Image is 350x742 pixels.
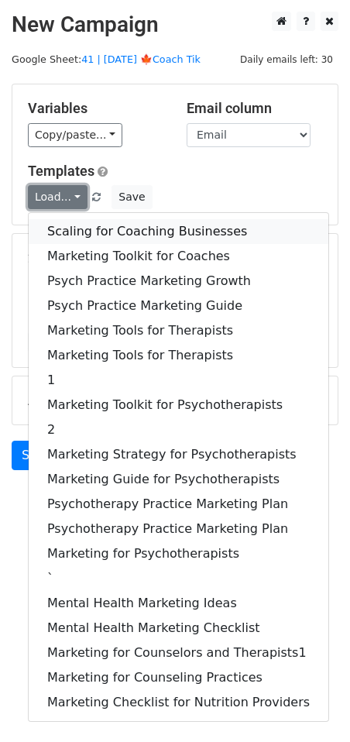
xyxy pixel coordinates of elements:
a: Marketing Tools for Therapists [29,318,328,343]
a: Marketing for Counselors and Therapists1 [29,641,328,665]
a: Marketing Tools for Therapists [29,343,328,368]
a: ` [29,566,328,591]
h5: Variables [28,100,163,117]
a: Marketing for Counseling Practices [29,665,328,690]
a: Marketing Strategy for Psychotherapists [29,442,328,467]
a: 2 [29,417,328,442]
a: Mental Health Marketing Checklist [29,616,328,641]
h5: Email column [187,100,322,117]
a: Psychotherapy Practice Marketing Plan [29,517,328,541]
span: Daily emails left: 30 [235,51,338,68]
a: 1 [29,368,328,393]
iframe: Chat Widget [273,668,350,742]
a: Load... [28,185,87,209]
h2: New Campaign [12,12,338,38]
a: Psych Practice Marketing Guide [29,294,328,318]
a: Copy/paste... [28,123,122,147]
a: Scaling for Coaching Businesses [29,219,328,244]
a: Marketing for Psychotherapists [29,541,328,566]
a: Psych Practice Marketing Growth [29,269,328,294]
a: Daily emails left: 30 [235,53,338,65]
a: Marketing Toolkit for Psychotherapists [29,393,328,417]
a: 41 | [DATE] 🍁Coach Tik [81,53,201,65]
small: Google Sheet: [12,53,201,65]
button: Save [112,185,152,209]
a: Mental Health Marketing Ideas [29,591,328,616]
a: Psychotherapy Practice Marketing Plan [29,492,328,517]
a: Marketing Guide for Psychotherapists [29,467,328,492]
a: Send [12,441,63,470]
a: Marketing Checklist for Nutrition Providers [29,690,328,715]
a: Templates [28,163,94,179]
a: Marketing Toolkit for Coaches [29,244,328,269]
